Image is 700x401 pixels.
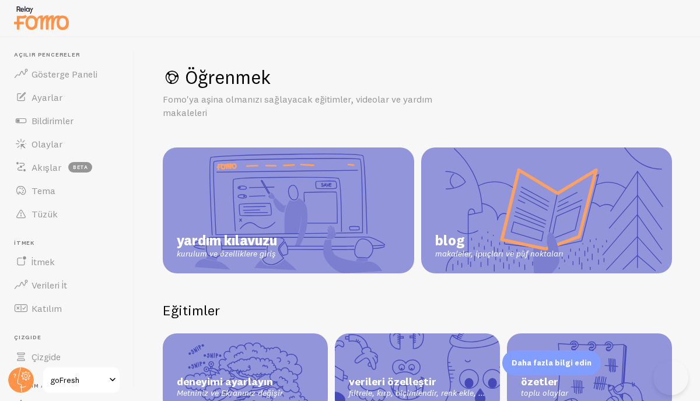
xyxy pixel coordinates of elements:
[521,388,568,398] font: toplu olaylar
[7,62,127,86] a: Gösterge Paneli
[14,51,80,58] font: Açılır pencereler
[32,302,62,314] font: Katılım
[7,273,127,297] a: Verileri İt
[7,156,127,179] a: Akışlar beta
[349,375,436,388] font: verileri özelleştir
[14,333,41,341] font: Çizgide
[32,351,61,363] font: Çizgide
[435,248,563,259] font: makaleler, ipuçları ve püf noktaları
[521,375,558,388] font: özetler
[177,375,273,388] font: deneyimi ayarlayın
[512,358,591,367] font: Daha fazla bilgi edin
[7,86,127,109] a: Ayarlar
[42,366,121,394] a: goFresh
[32,92,62,103] font: Ayarlar
[32,208,58,220] font: Tüzük
[163,93,432,118] font: Fomo'ya aşina olmanızı sağlayacak eğitimler, videolar ve yardım makaleleri
[349,388,485,398] font: filtrele, kırp, biçimlendir, renk ekle, ...
[163,301,220,319] font: Eğitimler
[73,164,88,170] font: beta
[7,297,127,320] a: Katılım
[185,66,271,89] font: Öğrenmek
[7,250,127,273] a: İtmek
[32,256,55,268] font: İtmek
[502,350,601,375] div: Daha fazla bilgi edin
[7,179,127,202] a: Tema
[177,231,277,249] font: yardım kılavuzu
[32,68,97,80] font: Gösterge Paneli
[50,375,79,385] font: goFresh
[421,147,673,273] a: blog makaleler, ipuçları ve püf noktaları
[7,202,127,226] a: Tüzük
[177,248,276,259] font: kurulum ve özelliklere giriş
[7,345,127,368] a: Çizgide
[32,115,73,126] font: Bildirimler
[12,3,71,33] img: fomo-relay-logo-orange.svg
[7,109,127,132] a: Bildirimler
[14,239,34,247] font: İtmek
[653,360,688,395] iframe: Help Scout Beacon - Açık
[32,138,62,150] font: Olaylar
[177,388,283,398] font: Metniniz ve Ekranınız değişir
[32,185,55,196] font: Tema
[435,231,465,249] font: blog
[163,147,414,273] a: yardım kılavuzu kurulum ve özelliklere giriş
[32,279,67,291] font: Verileri İt
[32,161,61,173] font: Akışlar
[7,132,127,156] a: Olaylar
